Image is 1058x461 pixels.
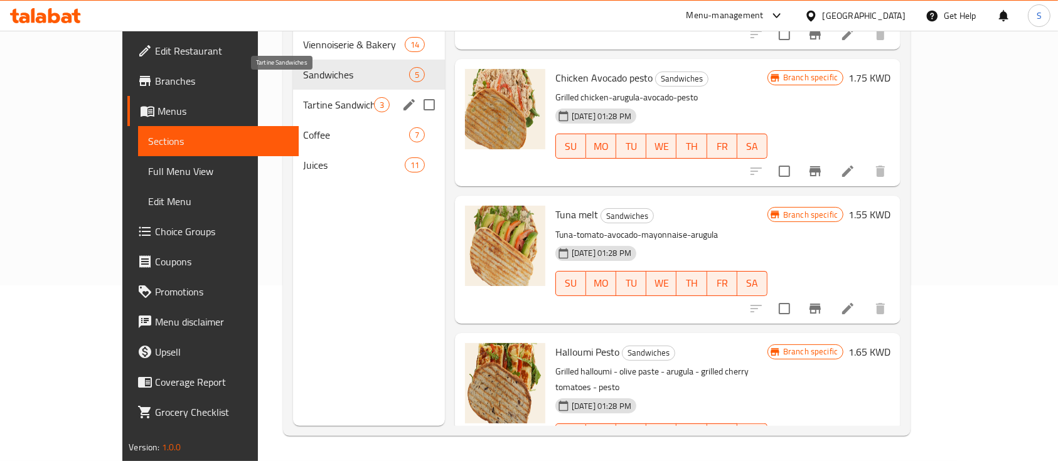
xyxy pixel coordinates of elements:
p: Grilled halloumi - olive paste - arugula - grilled cherry tomatoes - pesto [555,364,767,395]
button: SA [737,423,767,448]
span: Menu disclaimer [155,314,289,329]
a: Full Menu View [138,156,299,186]
a: Edit menu item [840,301,855,316]
span: Promotions [155,284,289,299]
span: Edit Menu [148,194,289,209]
button: SU [555,423,586,448]
div: Sandwiches [303,67,409,82]
button: delete [865,294,895,324]
span: Menus [158,103,289,119]
span: Choice Groups [155,224,289,239]
span: Chicken Avocado pesto [555,68,653,87]
button: TH [676,271,707,296]
div: Tartine Sandwiches3edit [293,90,445,120]
span: Coffee [303,127,409,142]
span: 7 [410,129,424,141]
span: Version: [129,439,159,455]
span: TH [681,274,702,292]
div: Viennoiserie & Bakery14 [293,29,445,60]
a: Menus [127,96,299,126]
span: Select to update [771,21,798,48]
h6: 1.65 KWD [848,343,890,361]
span: WE [651,274,671,292]
a: Edit Restaurant [127,36,299,66]
span: Select to update [771,158,798,184]
h6: 1.75 KWD [848,69,890,87]
p: Grilled chicken-arugula-avocado-pesto [555,90,767,105]
span: SA [742,274,762,292]
a: Sections [138,126,299,156]
span: 11 [405,159,424,171]
div: items [409,127,425,142]
span: Sections [148,134,289,149]
span: [DATE] 01:28 PM [567,110,636,122]
span: Upsell [155,344,289,359]
div: Menu-management [687,8,764,23]
img: Tuna melt [465,206,545,286]
button: MO [586,134,616,159]
a: Coupons [127,246,299,277]
button: delete [865,19,895,50]
span: Coupons [155,254,289,269]
span: FR [712,274,732,292]
button: SU [555,134,586,159]
button: MO [586,423,616,448]
span: Grocery Checklist [155,405,289,420]
span: Juices [303,157,405,172]
a: Promotions [127,277,299,307]
span: Branch specific [778,72,843,83]
button: MO [586,271,616,296]
button: TH [676,134,707,159]
div: items [409,67,425,82]
div: items [374,97,390,112]
a: Menu disclaimer [127,307,299,337]
span: 3 [375,99,389,111]
span: FR [712,137,732,156]
span: S [1037,9,1042,23]
span: Branches [155,73,289,88]
span: MO [591,137,611,156]
span: Tuna melt [555,205,598,224]
div: items [405,157,425,172]
a: Grocery Checklist [127,397,299,427]
button: TU [616,271,646,296]
button: WE [646,423,676,448]
nav: Menu sections [293,24,445,185]
span: [DATE] 01:28 PM [567,247,636,259]
span: 14 [405,39,424,51]
span: Viennoiserie & Bakery [303,37,405,52]
span: SU [561,137,581,156]
button: Branch-specific-item [800,156,830,186]
img: Chicken Avocado pesto [465,69,545,149]
span: WE [651,137,671,156]
span: 5 [410,69,424,81]
span: MO [591,274,611,292]
span: TU [621,274,641,292]
div: Sandwiches [655,72,708,87]
a: Branches [127,66,299,96]
div: Juices11 [293,150,445,180]
img: Halloumi Pesto [465,343,545,423]
span: Full Menu View [148,164,289,179]
a: Edit menu item [840,164,855,179]
span: Sandwiches [601,209,653,223]
button: SU [555,271,586,296]
span: SA [742,137,762,156]
span: 1.0.0 [161,439,181,455]
button: TU [616,134,646,159]
button: SA [737,134,767,159]
span: Tartine Sandwiches [303,97,374,112]
span: Halloumi Pesto [555,342,619,361]
button: TH [676,423,707,448]
span: [DATE] 01:28 PM [567,400,636,412]
span: Branch specific [778,346,843,358]
button: FR [707,271,737,296]
div: Sandwiches [601,208,654,223]
span: Sandwiches [656,72,708,86]
button: delete [865,156,895,186]
span: TU [621,137,641,156]
button: FR [707,423,737,448]
a: Edit Menu [138,186,299,216]
button: TU [616,423,646,448]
